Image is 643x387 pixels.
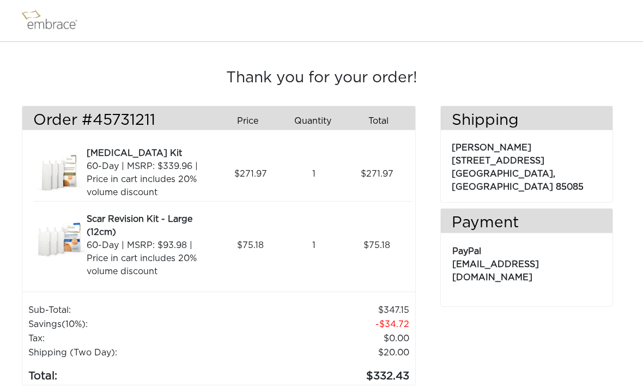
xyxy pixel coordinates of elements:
p: [PERSON_NAME] [STREET_ADDRESS] [GEOGRAPHIC_DATA], [GEOGRAPHIC_DATA] 85085 [452,136,602,194]
td: Sub-Total: [28,303,238,317]
span: 271.97 [234,167,267,180]
span: (10%) [62,320,86,329]
td: 347.15 [238,303,410,317]
h3: Thank you for your order! [22,69,621,88]
div: 60-Day | MSRP: $93.98 | Price in cart includes 20% volume discount [87,239,215,278]
td: 332.43 [238,360,410,385]
td: $20.00 [238,346,410,360]
div: Price [219,112,284,130]
span: 1 [312,167,316,180]
span: 271.97 [361,167,393,180]
span: 75.18 [363,239,390,252]
td: Shipping (Two Day): [28,346,238,360]
div: [MEDICAL_DATA] Kit [87,147,215,160]
img: 08a01078-8cea-11e7-8349-02e45ca4b85b.jpeg [33,147,88,201]
span: PayPal [452,247,481,256]
td: Tax: [28,331,238,346]
td: 34.72 [238,317,410,331]
img: b8104fea-8da9-11e7-a57a-02e45ca4b85b.jpeg [33,213,88,267]
span: [EMAIL_ADDRESS][DOMAIN_NAME] [452,260,539,282]
h3: Shipping [441,112,612,130]
h3: Payment [441,214,612,233]
td: Total: [28,360,238,385]
div: Scar Revision Kit - Large (12cm) [87,213,215,239]
td: Savings : [28,317,238,331]
span: Quantity [294,114,331,128]
span: 75.18 [237,239,264,252]
div: Total [350,112,415,130]
div: 60-Day | MSRP: $339.96 | Price in cart includes 20% volume discount [87,160,215,199]
td: 0.00 [238,331,410,346]
img: logo.png [19,7,90,34]
span: 1 [312,239,316,252]
h3: Order #45731211 [33,112,211,130]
